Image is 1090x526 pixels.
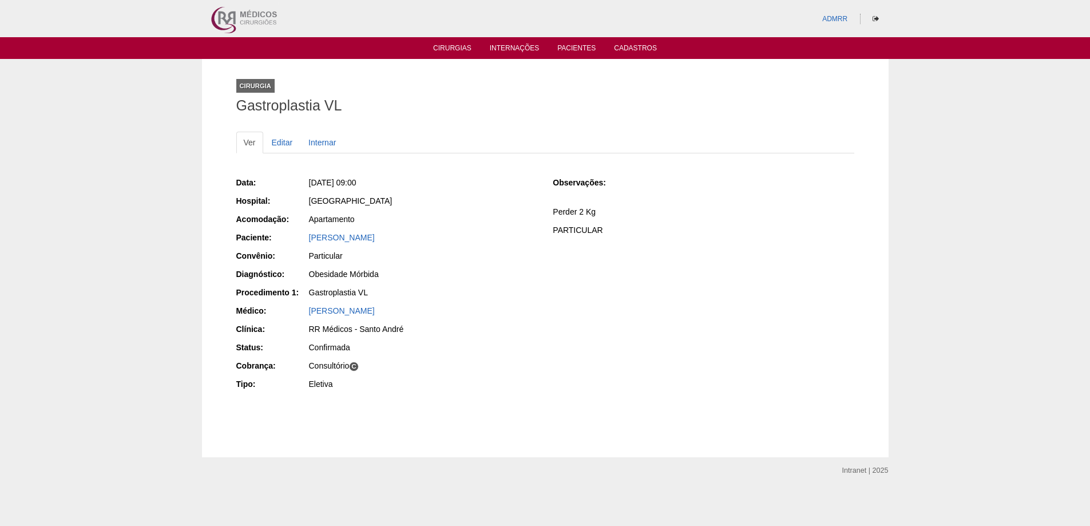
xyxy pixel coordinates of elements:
span: [DATE] 09:00 [309,178,356,187]
div: RR Médicos - Santo André [309,323,537,335]
div: Médico: [236,305,308,317]
div: Tipo: [236,378,308,390]
div: Acomodação: [236,213,308,225]
a: Cirurgias [433,44,471,56]
div: Consultório [309,360,537,371]
div: Paciente: [236,232,308,243]
div: Observações: [553,177,624,188]
p: PARTICULAR [553,225,854,236]
div: Obesidade Mórbida [309,268,537,280]
div: Convênio: [236,250,308,262]
div: Procedimento 1: [236,287,308,298]
a: Editar [264,132,300,153]
p: Perder 2 Kg [553,207,854,217]
div: [GEOGRAPHIC_DATA] [309,195,537,207]
div: Gastroplastia VL [309,287,537,298]
div: Data: [236,177,308,188]
div: Cobrança: [236,360,308,371]
a: Internações [490,44,540,56]
i: Sair [873,15,879,22]
div: Apartamento [309,213,537,225]
div: Particular [309,250,537,262]
a: ADMRR [822,15,847,23]
a: Cadastros [614,44,657,56]
div: Eletiva [309,378,537,390]
a: Pacientes [557,44,596,56]
div: Confirmada [309,342,537,353]
h1: Gastroplastia VL [236,98,854,113]
div: Hospital: [236,195,308,207]
div: Diagnóstico: [236,268,308,280]
div: Clínica: [236,323,308,335]
a: [PERSON_NAME] [309,306,375,315]
a: Internar [301,132,343,153]
a: Ver [236,132,263,153]
div: Intranet | 2025 [842,465,889,476]
div: Cirurgia [236,79,275,93]
div: Status: [236,342,308,353]
span: C [349,362,359,371]
a: [PERSON_NAME] [309,233,375,242]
